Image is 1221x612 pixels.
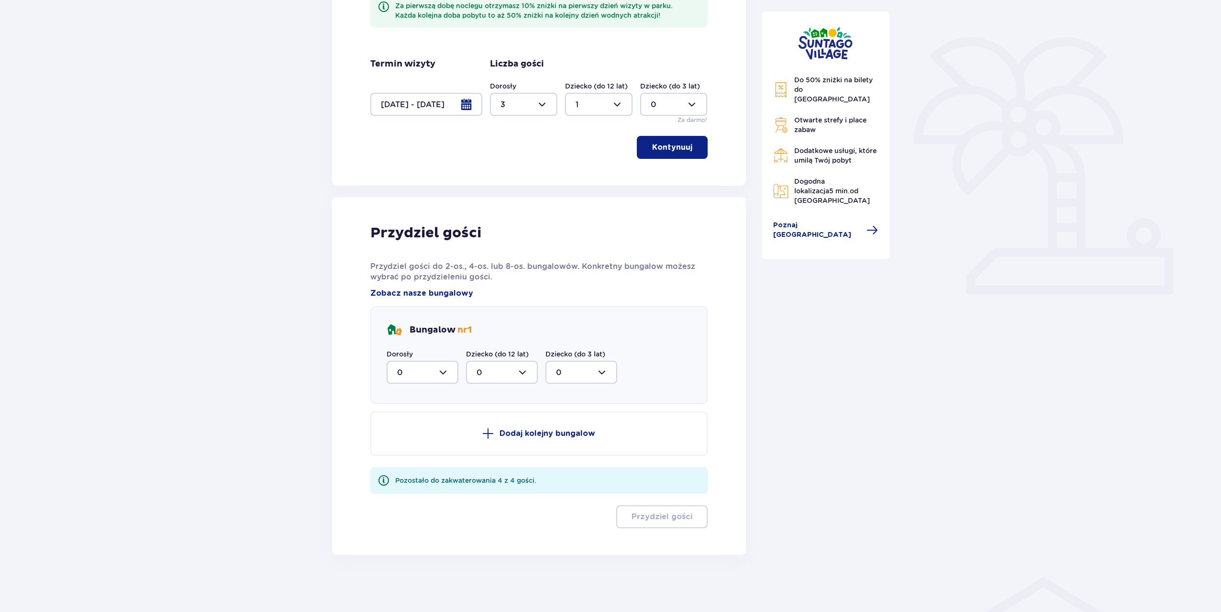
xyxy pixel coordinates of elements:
[387,349,413,359] label: Dorosły
[370,412,708,456] button: Dodaj kolejny bungalow
[773,148,788,163] img: Restaurant Icon
[794,178,870,204] span: Dogodna lokalizacja od [GEOGRAPHIC_DATA]
[370,224,481,242] p: Przydziel gości
[457,324,472,335] span: nr 1
[794,76,873,103] span: Do 50% zniżki na bilety do [GEOGRAPHIC_DATA]
[410,324,472,336] p: Bungalow
[652,142,692,153] p: Kontynuuj
[773,221,878,240] a: Poznaj [GEOGRAPHIC_DATA]
[637,136,708,159] button: Kontynuuj
[773,221,861,240] span: Poznaj [GEOGRAPHIC_DATA]
[829,187,850,195] span: 5 min.
[499,428,595,439] p: Dodaj kolejny bungalow
[640,81,700,91] label: Dziecko (do 3 lat)
[466,349,529,359] label: Dziecko (do 12 lat)
[773,183,788,199] img: Map Icon
[794,116,866,134] span: Otwarte strefy i place zabaw
[490,81,516,91] label: Dorosły
[632,512,692,522] p: Przydziel gości
[387,323,402,338] img: bungalows Icon
[773,82,788,98] img: Discount Icon
[395,1,700,20] div: Za pierwszą dobę noclegu otrzymasz 10% zniżki na pierwszy dzień wizyty w parku. Każda kolejna dob...
[794,147,877,164] span: Dodatkowe usługi, które umilą Twój pobyt
[545,349,605,359] label: Dziecko (do 3 lat)
[677,116,707,124] p: Za darmo!
[370,58,435,70] p: Termin wizyty
[370,261,708,282] p: Przydziel gości do 2-os., 4-os. lub 8-os. bungalowów. Konkretny bungalow możesz wybrać po przydzi...
[616,505,708,528] button: Przydziel gości
[798,27,853,60] img: Suntago Village
[565,81,628,91] label: Dziecko (do 12 lat)
[490,58,544,70] p: Liczba gości
[395,476,536,485] div: Pozostało do zakwaterowania 4 z 4 gości.
[773,117,788,133] img: Grill Icon
[370,288,473,299] a: Zobacz nasze bungalowy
